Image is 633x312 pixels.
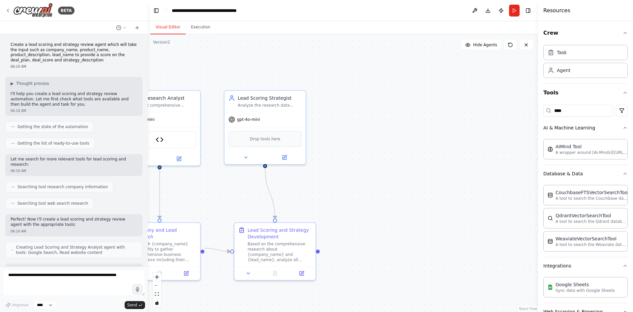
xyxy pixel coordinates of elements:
span: ▶ [11,81,14,86]
img: WeaviateVectorSearchTool [548,239,553,244]
img: OpenAI Research Assistant [156,136,164,144]
div: Lead Research AnalystConduct comprehensive research on {company_name} to understand their busines... [118,90,201,166]
span: Creating Lead Scoring and Strategy Analyst agent with tools: Google Search, Read website content [16,245,137,255]
div: Lead Scoring and Strategy Development [248,227,312,240]
button: ▶Thought process [11,81,49,86]
span: Getting the list of ready-to-use tools [17,141,89,146]
div: Task [557,49,567,56]
div: BETA [58,7,75,15]
g: Edge from e8e0874b-b4b9-46f3-a03f-ce4ef238c512 to 02e33b76-09d0-47c3-95f3-aecf0e4a8bac [262,168,278,219]
button: No output available [261,269,289,277]
button: No output available [146,269,174,277]
div: AIMind Tool [556,143,628,150]
button: Tools [543,84,628,102]
p: A tool to search the Couchbase database for relevant information on internal documents. [556,196,628,201]
nav: breadcrumb [172,7,237,14]
h4: Resources [543,7,570,15]
span: Drop tools here [250,136,281,142]
p: Let me search for more relevant tools for lead scoring and research: [11,157,137,167]
div: CouchbaseFTSVectorSearchTool [556,189,629,196]
g: Edge from b00c5517-e35a-4fad-bb4f-6c43f94d2396 to 02e33b76-09d0-47c3-95f3-aecf0e4a8bac [204,245,230,255]
button: Open in side panel [160,155,197,163]
span: gpt-4o-mini [237,117,260,122]
p: I'll help you create a lead scoring and strategy review automation. Let me first check what tools... [11,91,137,107]
div: 06:10 AM [11,229,137,234]
button: Hide left sidebar [152,6,161,15]
span: Searching tool web search research [17,201,88,206]
button: Open in side panel [175,269,197,277]
span: Send [127,302,137,308]
button: zoom in [153,273,161,281]
div: Lead Research Analyst [132,95,196,101]
div: React Flow controls [153,273,161,307]
img: Logo [13,3,53,18]
button: Crew [543,24,628,42]
button: Integrations [543,257,628,274]
img: CouchbaseFTSVectorSearchTool [548,192,553,198]
p: Now I'll create the main task for lead scoring and strategy development: [11,266,137,276]
div: Company and Lead ResearchResearch {company_name} thoroughly to gather comprehensive business inte... [118,222,201,281]
p: Sync data with Google Sheets [556,288,615,293]
img: Google Sheets [548,285,553,290]
button: Visual Editor [150,20,186,34]
div: Lead Scoring Strategist [238,95,302,101]
p: A wrapper around [AI-Minds]([URL][DOMAIN_NAME]). Useful for when you need answers to questions fr... [556,150,628,155]
button: Execution [186,20,216,34]
button: Start a new chat [132,24,142,32]
div: Based on the comprehensive research about {company_name} and {lead_name}, analyze all gathered in... [248,241,312,262]
span: Improve [12,302,28,308]
div: Crew [543,42,628,83]
span: Getting the state of the automation [17,124,88,129]
div: WeaviateVectorSearchTool [556,235,628,242]
p: A tool to search the Weaviate database for relevant information on internal documents. [556,242,628,247]
button: Click to speak your automation idea [133,284,142,294]
button: Open in side panel [290,269,313,277]
button: toggle interactivity [153,298,161,307]
div: Version 2 [153,40,170,45]
g: Edge from c4fe4f43-577e-4ce6-b08e-d31c5bbec669 to b00c5517-e35a-4fad-bb4f-6c43f94d2396 [156,169,163,219]
div: Analyze the research data about {company_name} and {lead_name} to provide an accurate lead score ... [238,103,302,108]
div: Conduct comprehensive research on {company_name} to understand their business model, recent devel... [132,103,196,108]
button: Hide right sidebar [524,6,533,15]
div: Lead Scoring StrategistAnalyze the research data about {company_name} and {lead_name} to provide ... [224,90,306,165]
div: Lead Scoring and Strategy DevelopmentBased on the comprehensive research about {company_name} and... [234,222,316,281]
p: Create a lead scoring and strategy review agent which will take the input such as company_name, p... [11,42,137,63]
div: Google Sheets [556,281,615,288]
button: Open in side panel [266,154,303,161]
p: A tool to search the Qdrant database for relevant information on internal documents. [556,219,628,224]
button: Hide Agents [461,40,501,50]
button: Switch to previous chat [113,24,129,32]
div: Research {company_name} thoroughly to gather comprehensive business intelligence including their ... [132,241,196,262]
span: Thought process [16,81,49,86]
button: Send [125,301,145,309]
div: 06:10 AM [11,168,137,173]
div: AI & Machine Learning [543,136,628,165]
div: Database & Data [543,182,628,257]
button: Improve [3,301,31,309]
button: fit view [153,290,161,298]
div: QdrantVectorSearchTool [556,212,628,219]
span: Searching tool research company information [17,184,108,190]
div: Agent [557,67,570,74]
button: AI & Machine Learning [543,119,628,136]
div: Company and Lead Research [132,227,196,240]
div: 06:10 AM [11,108,137,113]
button: zoom out [153,281,161,290]
button: Database & Data [543,165,628,182]
img: QdrantVectorSearchTool [548,216,553,221]
span: Hide Agents [473,42,497,48]
img: AIMindTool [548,147,553,152]
div: 06:10 AM [11,64,137,69]
a: React Flow attribution [519,307,537,311]
p: Perfect! Now I'll create a lead scoring and strategy review agent with the appropriate tools: [11,217,137,227]
div: Integrations [543,274,628,303]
